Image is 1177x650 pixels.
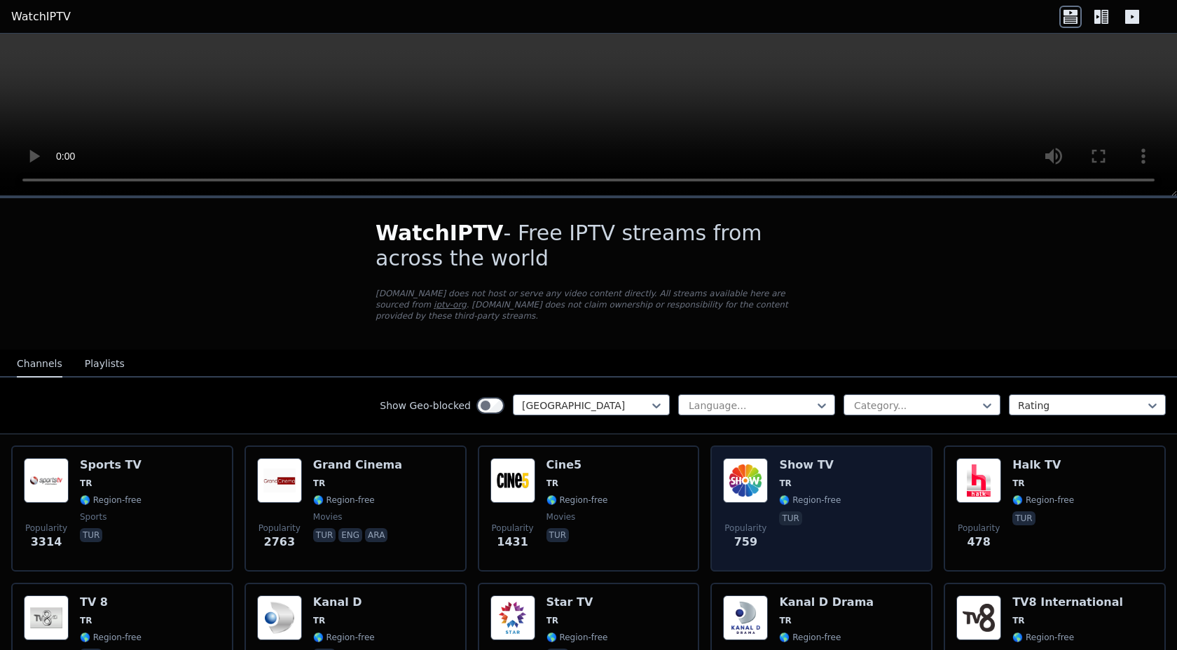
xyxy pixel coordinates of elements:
[546,615,558,626] span: TR
[546,528,569,542] p: tur
[257,595,302,640] img: Kanal D
[546,458,608,472] h6: Cine5
[80,595,142,609] h6: TV 8
[546,595,608,609] h6: Star TV
[546,478,558,489] span: TR
[80,458,142,472] h6: Sports TV
[723,595,768,640] img: Kanal D Drama
[313,595,375,609] h6: Kanal D
[313,495,375,506] span: 🌎 Region-free
[956,595,1001,640] img: TV8 International
[779,632,841,643] span: 🌎 Region-free
[85,351,125,378] button: Playlists
[376,221,504,245] span: WatchIPTV
[546,632,608,643] span: 🌎 Region-free
[956,458,1001,503] img: Halk TV
[1012,595,1123,609] h6: TV8 International
[958,523,1000,534] span: Popularity
[376,221,801,271] h1: - Free IPTV streams from across the world
[779,495,841,506] span: 🌎 Region-free
[80,528,102,542] p: tur
[365,528,387,542] p: ara
[434,300,467,310] a: iptv-org
[338,528,362,542] p: eng
[779,511,801,525] p: tur
[779,478,791,489] span: TR
[1012,478,1024,489] span: TR
[1012,511,1035,525] p: tur
[257,458,302,503] img: Grand Cinema
[313,511,343,523] span: movies
[259,523,301,534] span: Popularity
[1012,615,1024,626] span: TR
[967,534,990,551] span: 478
[1012,632,1074,643] span: 🌎 Region-free
[80,478,92,489] span: TR
[313,615,325,626] span: TR
[490,458,535,503] img: Cine5
[313,478,325,489] span: TR
[380,399,471,413] label: Show Geo-blocked
[490,595,535,640] img: Star TV
[779,595,874,609] h6: Kanal D Drama
[724,523,766,534] span: Popularity
[734,534,757,551] span: 759
[25,523,67,534] span: Popularity
[264,534,296,551] span: 2763
[376,288,801,321] p: [DOMAIN_NAME] does not host or serve any video content directly. All streams available here are s...
[723,458,768,503] img: Show TV
[546,495,608,506] span: 🌎 Region-free
[1012,458,1074,472] h6: Halk TV
[80,495,142,506] span: 🌎 Region-free
[24,458,69,503] img: Sports TV
[779,458,841,472] h6: Show TV
[779,615,791,626] span: TR
[80,615,92,626] span: TR
[313,458,402,472] h6: Grand Cinema
[80,632,142,643] span: 🌎 Region-free
[1012,495,1074,506] span: 🌎 Region-free
[313,528,336,542] p: tur
[546,511,576,523] span: movies
[11,8,71,25] a: WatchIPTV
[313,632,375,643] span: 🌎 Region-free
[497,534,528,551] span: 1431
[80,511,106,523] span: sports
[17,351,62,378] button: Channels
[492,523,534,534] span: Popularity
[31,534,62,551] span: 3314
[24,595,69,640] img: TV 8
